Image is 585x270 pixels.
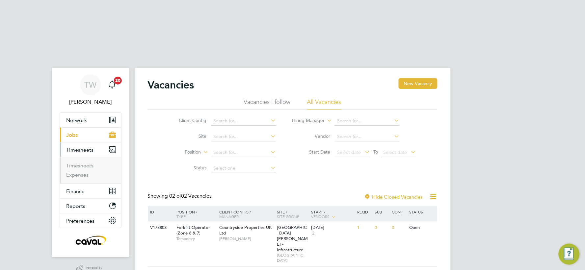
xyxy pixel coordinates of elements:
label: Client Config [169,117,206,123]
div: Site / [275,206,310,222]
div: [DATE] [311,225,354,231]
span: [GEOGRAPHIC_DATA] [277,253,308,263]
li: All Vacancies [307,98,341,110]
a: 20 [106,74,119,95]
a: Go to home page [60,235,121,245]
div: V178803 [149,222,172,234]
div: 0 [373,222,390,234]
label: Status [169,165,206,171]
input: Search for... [335,116,400,126]
a: Expenses [66,172,89,178]
label: Hide Closed Vacancies [364,194,423,200]
span: Timesheets [66,147,94,153]
span: Site Group [277,214,299,219]
div: Position / [172,206,218,222]
div: Sub [373,206,390,217]
span: Select date [337,149,361,155]
nav: Main navigation [52,68,129,257]
button: New Vacancy [399,78,438,89]
span: Type [176,214,186,219]
span: Tim Wells [60,98,121,106]
label: Site [169,133,206,139]
button: Preferences [60,213,121,228]
input: Search for... [211,132,276,141]
span: 2 [311,231,316,236]
input: Search for... [211,116,276,126]
button: Engage Resource Center [559,244,580,265]
span: Manager [219,214,239,219]
label: Vendor [292,133,330,139]
div: Conf [390,206,408,217]
span: Network [66,117,87,123]
li: Vacancies I follow [244,98,291,110]
img: caval-logo-retina.png [74,235,107,245]
div: Start / [310,206,356,223]
input: Search for... [211,148,276,157]
label: Position [163,149,201,156]
a: Timesheets [66,162,94,169]
span: 02 Vacancies [170,193,212,199]
span: TW [84,81,96,89]
span: Select date [384,149,407,155]
span: Jobs [66,132,78,138]
span: Vendors [311,214,330,219]
div: ID [149,206,172,217]
span: [PERSON_NAME] [219,236,274,241]
input: Search for... [335,132,400,141]
span: Preferences [66,218,95,224]
span: To [371,148,380,156]
span: Countryside Properties UK Ltd [219,225,272,236]
span: 20 [114,77,122,85]
span: Temporary [176,236,216,241]
button: Network [60,113,121,127]
div: Reqd [356,206,373,217]
span: Reports [66,203,86,209]
label: Hiring Manager [287,117,325,124]
div: Status [408,206,436,217]
div: 0 [390,222,408,234]
span: 02 of [170,193,181,199]
a: TW[PERSON_NAME] [60,74,121,106]
span: Finance [66,188,85,194]
button: Timesheets [60,142,121,157]
span: [GEOGRAPHIC_DATA][PERSON_NAME] - Infrastructure [277,225,308,253]
div: 1 [356,222,373,234]
button: Jobs [60,128,121,142]
span: Forklift Operator (Zone 6 & 7) [176,225,210,236]
input: Select one [211,164,276,173]
div: Open [408,222,436,234]
button: Reports [60,199,121,213]
div: Timesheets [60,157,121,184]
h2: Vacancies [148,78,194,91]
div: Client Config / [218,206,275,222]
div: Showing [148,193,213,200]
button: Finance [60,184,121,198]
label: Start Date [292,149,330,155]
